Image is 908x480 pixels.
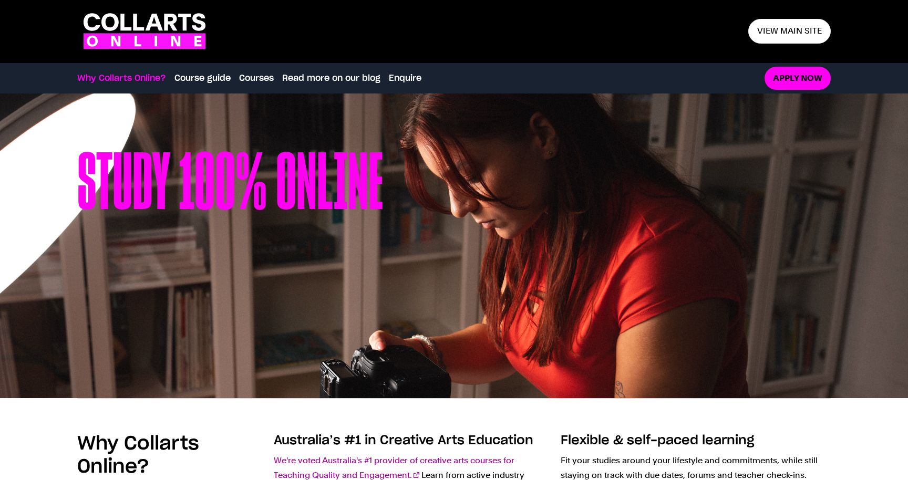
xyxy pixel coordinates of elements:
[389,72,421,85] a: Enquire
[174,72,231,85] a: Course guide
[274,432,544,449] h3: Australia’s #1 in Creative Arts Education
[765,67,831,90] a: Apply now
[77,72,166,85] a: Why Collarts Online?
[748,19,831,44] a: View main site
[77,146,383,346] h1: Study 100% online
[274,455,514,480] a: We're voted Australia's #1 provider of creative arts courses for Teaching Quality and Engagement.
[239,72,274,85] a: Courses
[561,432,831,449] h3: Flexible & self-paced learning
[77,432,261,478] h2: Why Collarts Online?
[282,72,380,85] a: Read more on our blog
